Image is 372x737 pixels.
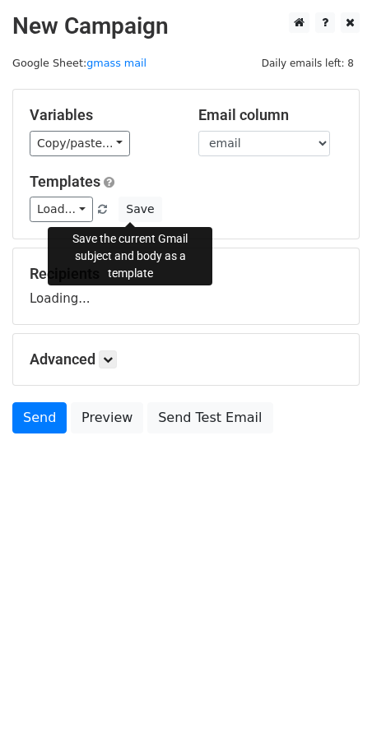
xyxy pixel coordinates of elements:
[30,350,342,368] h5: Advanced
[256,54,360,72] span: Daily emails left: 8
[147,402,272,433] a: Send Test Email
[119,197,161,222] button: Save
[12,57,146,69] small: Google Sheet:
[30,265,342,283] h5: Recipients
[198,106,342,124] h5: Email column
[48,227,212,285] div: Save the current Gmail subject and body as a template
[30,131,130,156] a: Copy/paste...
[30,265,342,308] div: Loading...
[12,402,67,433] a: Send
[12,12,360,40] h2: New Campaign
[30,197,93,222] a: Load...
[256,57,360,69] a: Daily emails left: 8
[30,173,100,190] a: Templates
[71,402,143,433] a: Preview
[86,57,146,69] a: gmass mail
[30,106,174,124] h5: Variables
